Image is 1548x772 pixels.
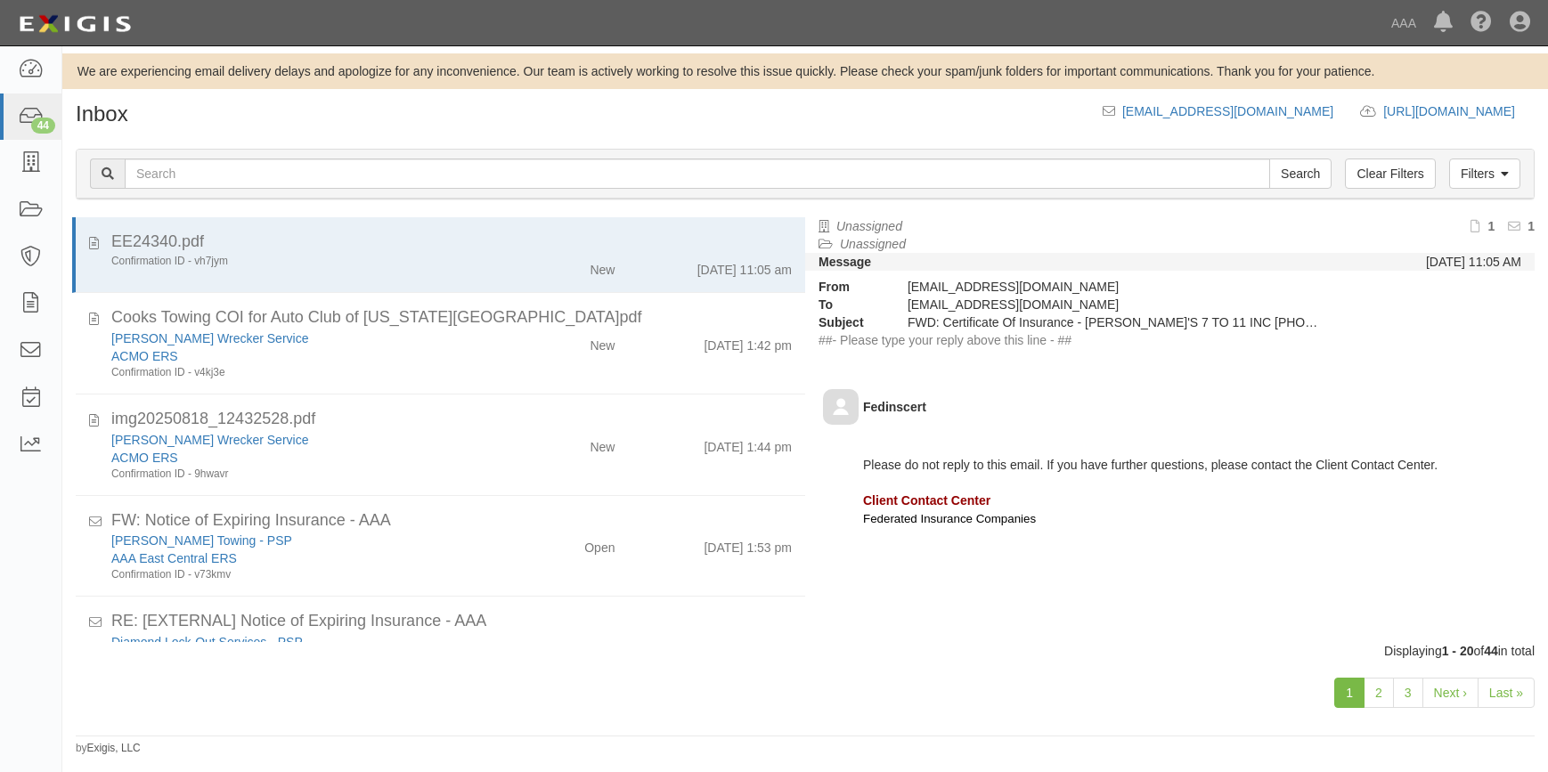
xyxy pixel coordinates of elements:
div: [DATE] 2:05 pm [704,633,792,658]
div: [DATE] 11:05 am [697,254,792,279]
a: Exigis, LLC [87,742,141,754]
div: Confirmation ID - v4kj3e [111,365,497,380]
i: Help Center - Complianz [1471,12,1492,34]
div: ACMO ERS [111,347,497,365]
div: [DATE] 1:42 pm [704,329,792,354]
div: We are experiencing email delivery delays and apologize for any inconvenience. Our team is active... [62,62,1548,80]
a: Federated Insurance Companies [863,511,1036,525]
div: Cooks Towing COI for Auto Club of Missouri.pdf [111,306,792,329]
div: EE24340.pdf [111,231,792,254]
div: [DATE] 1:44 pm [704,431,792,456]
a: Last » [1478,678,1535,708]
a: [PERSON_NAME] Wrecker Service [111,331,308,345]
div: [EMAIL_ADDRESS][DOMAIN_NAME] [894,278,1339,296]
a: [PERSON_NAME] Wrecker Service [111,433,308,447]
a: Unassigned [840,237,906,251]
div: Cook's Wrecker Service [111,329,497,347]
div: Confirmation ID - v73kmv [111,567,497,582]
span: ##- Please type your reply above this line - ## [819,333,1071,347]
div: New [590,431,615,456]
div: RE: [EXTERNAL] Notice of Expiring Insurance - AAA [111,610,792,633]
a: ACMO ERS [111,451,178,465]
a: 1 [1334,678,1365,708]
a: ACMO ERS [111,349,178,363]
b: Fedinscert [863,400,926,414]
span: Phone: [PHONE_NUMBER] | Fax: [PHONE_NUMBER] | Email: [863,531,1397,544]
div: 44 [31,118,55,134]
div: [DATE] 1:53 pm [704,532,792,557]
h1: Inbox [76,102,128,126]
img: default-avatar-80.png [823,389,859,425]
small: by [76,741,141,756]
span: Client Contact Center [863,493,990,508]
div: FWD: Certificate Of Insurance - RICKY'S 7 TO 11 INC 227-049-4 Req 39~2025-08-14 09:27:07.0~00001 [894,313,1339,331]
a: Diamond Lock-Out Services - PSP [111,635,303,649]
a: 3 [1393,678,1423,708]
div: ACMO ERS [111,449,497,467]
input: Search [125,158,1270,189]
b: 1 [1528,219,1535,233]
div: Cook's Wrecker Service [111,431,497,449]
b: 1 - 20 [1442,644,1474,658]
a: Clear Filters [1345,158,1435,189]
div: Confirmation ID - 9hwavr [111,467,497,482]
img: logo-5460c22ac91f19d4615b14bd174203de0afe785f0fc80cf4dbbc73dc1793850b.png [13,8,136,40]
div: New [590,329,615,354]
a: AAA [1382,5,1425,41]
strong: From [805,278,894,296]
div: Open [584,532,615,557]
a: [EMAIL_ADDRESS][DOMAIN_NAME] [1196,531,1397,544]
b: 1 [1487,219,1495,233]
a: Next › [1422,678,1479,708]
div: img20250818_12432528.pdf [111,408,792,431]
a: Unassigned [836,219,902,233]
strong: Subject [805,313,894,331]
a: AAA East Central ERS [111,551,237,565]
a: Filters [1449,158,1520,189]
div: Open [584,633,615,658]
div: FW: Notice of Expiring Insurance - AAA [111,509,792,532]
a: [EMAIL_ADDRESS][DOMAIN_NAME] [1122,104,1333,118]
a: 2 [1364,678,1394,708]
div: Displaying of in total [62,642,1548,660]
span: Federated Insurance Companies [863,512,1036,525]
b: 44 [1484,644,1498,658]
div: Confirmation ID - vh7jym [111,254,497,269]
a: [URL][DOMAIN_NAME] [1383,104,1535,118]
div: inbox@ace.complianz.com [894,296,1339,313]
div: New [590,254,615,279]
a: [PERSON_NAME] Towing - PSP [111,533,292,548]
strong: To [805,296,894,313]
strong: Message [819,255,871,269]
input: Search [1269,158,1332,189]
div: [DATE] 11:05 AM [1426,253,1521,271]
